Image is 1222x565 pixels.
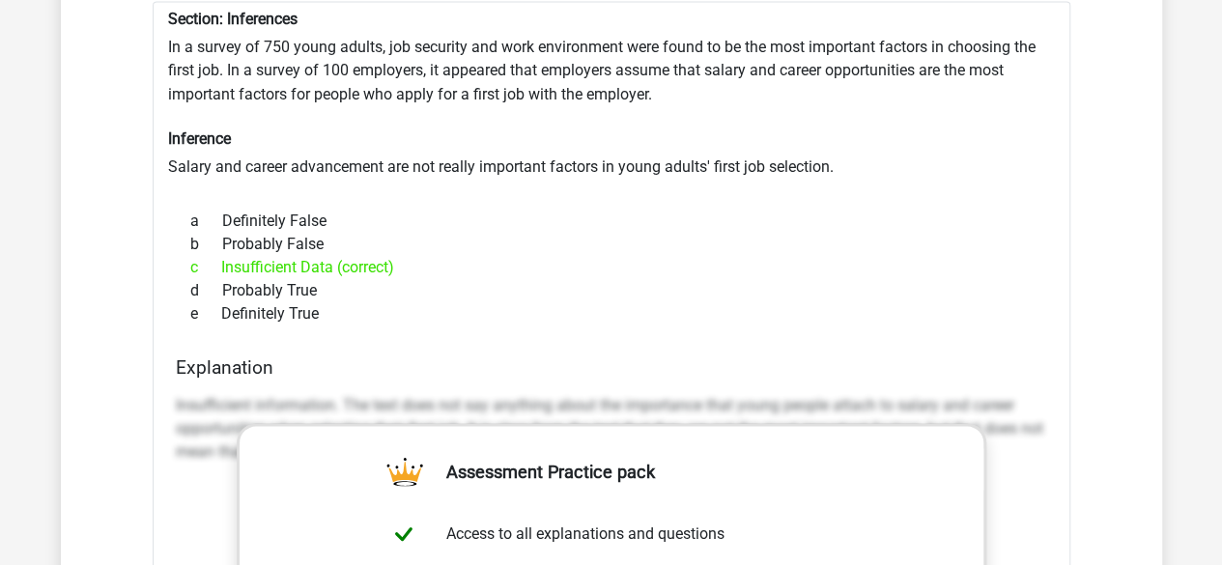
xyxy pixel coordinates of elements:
[176,209,1047,232] div: Definitely False
[190,278,222,301] span: d
[176,278,1047,301] div: Probably True
[176,255,1047,278] div: Insufficient Data (correct)
[168,128,1055,147] h6: Inference
[190,301,221,325] span: e
[176,232,1047,255] div: Probably False
[190,255,221,278] span: c
[190,232,222,255] span: b
[176,393,1047,463] p: Insufficient information. The text does not say anything about the importance that young people a...
[190,209,222,232] span: a
[176,301,1047,325] div: Definitely True
[168,10,1055,28] h6: Section: Inferences
[176,355,1047,378] h4: Explanation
